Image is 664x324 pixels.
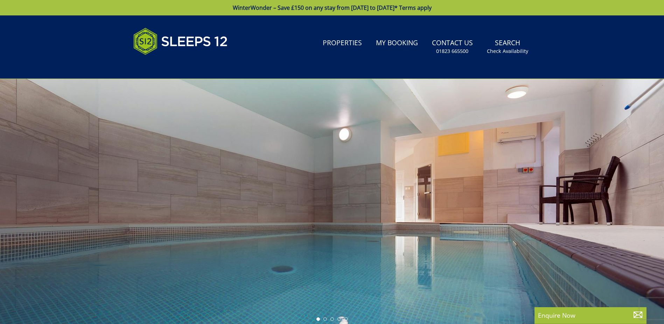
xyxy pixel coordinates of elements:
[373,35,421,51] a: My Booking
[538,311,643,320] p: Enquire Now
[130,63,203,69] iframe: Customer reviews powered by Trustpilot
[487,48,528,55] small: Check Availability
[436,48,468,55] small: 01823 665500
[484,35,531,58] a: SearchCheck Availability
[133,24,228,59] img: Sleeps 12
[320,35,365,51] a: Properties
[429,35,476,58] a: Contact Us01823 665500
